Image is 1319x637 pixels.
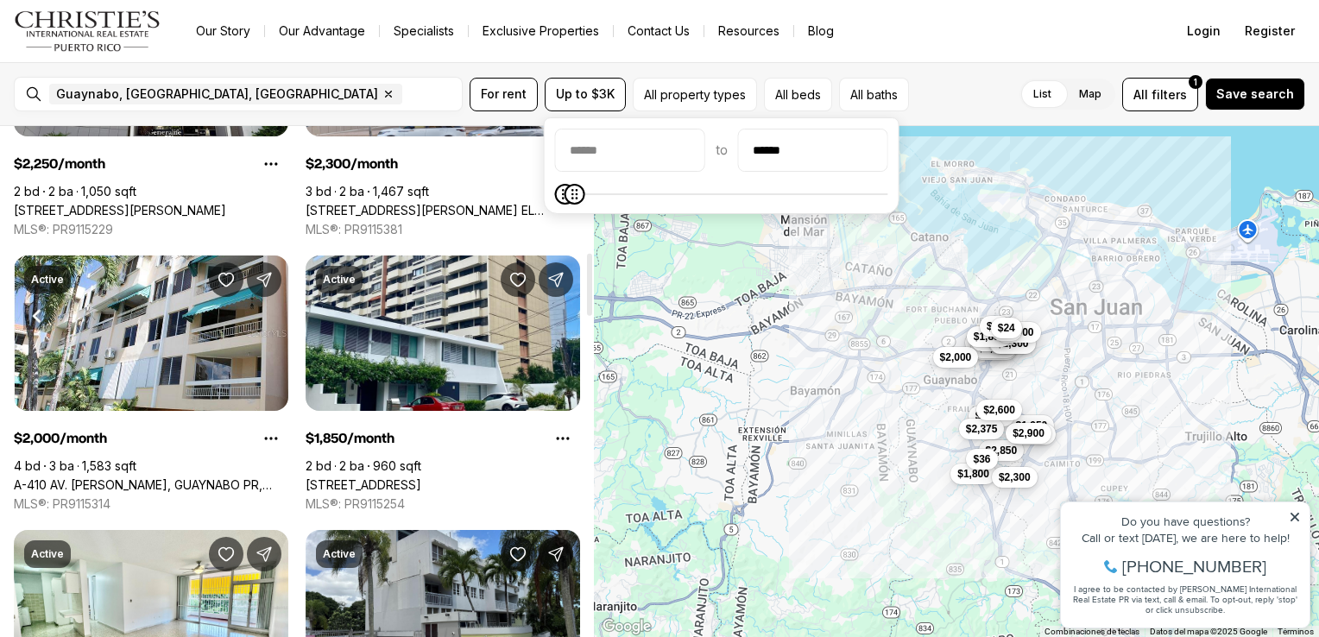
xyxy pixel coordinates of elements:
[1216,87,1294,101] span: Save search
[14,203,226,218] a: 4 SAN PATRICIO AVE #503, GUAYNABO PR, 00968
[764,78,832,111] button: All beds
[265,19,379,43] a: Our Advantage
[974,330,1006,344] span: $1,850
[990,332,1036,353] button: $2,300
[998,321,1015,335] span: $24
[978,341,1010,355] span: $2,650
[1152,85,1187,104] span: filters
[1194,75,1197,89] span: 1
[1015,418,1047,432] span: $1,950
[247,537,281,571] button: Share Property
[966,449,997,470] button: $36
[1177,14,1231,48] button: Login
[56,87,378,101] span: Guaynabo, [GEOGRAPHIC_DATA], [GEOGRAPHIC_DATA]
[1065,79,1115,110] label: Map
[14,477,288,493] a: A-410 AV. JUAN CARLOS DE BORBÓN, GUAYNABO PR, 00969
[959,419,1005,439] button: $2,375
[1245,24,1295,38] span: Register
[71,81,215,98] span: [PHONE_NUMBER]
[1010,424,1056,445] button: $2,500
[1017,427,1049,441] span: $2,500
[209,262,243,297] button: Save Property: A-410 AV. JUAN CARLOS DE BORBÓN
[987,318,1004,332] span: $30
[306,203,580,218] a: 1501 SAN PATRICIO AVE, COND. EL GENERALIFE, GUAYNABO PR, 00968
[18,39,249,51] div: Do you have questions?
[470,78,538,111] button: For rent
[716,143,728,157] span: to
[1013,426,1044,439] span: $2,900
[1234,14,1305,48] button: Register
[839,78,909,111] button: All baths
[978,439,1024,460] button: $2,850
[18,55,249,67] div: Call or text [DATE], we are here to help!
[22,106,246,139] span: I agree to be contacted by [PERSON_NAME] International Real Estate PR via text, call & email. To ...
[965,331,1011,352] button: $2,650
[501,262,535,297] button: Save Property: 14 CALLE MILAN #3J
[31,547,64,561] p: Active
[971,337,1017,358] button: $2,650
[546,421,580,456] button: Property options
[564,184,584,205] span: Maximum
[997,336,1029,350] span: $2,300
[975,408,1007,422] span: $2,300
[932,346,978,367] button: $2,000
[1122,78,1198,111] button: Allfilters1
[209,537,243,571] button: Save Property: 707 COND. PARQUE DE SAN PATRICIO II
[182,19,264,43] a: Our Story
[972,338,1018,359] button: $3,000
[481,87,527,101] span: For rent
[556,87,615,101] span: Up to $3K
[254,147,288,181] button: Property options
[985,443,1017,457] span: $2,850
[501,537,535,571] button: Save Property: Caparra Chalets 49 CALLE 8 #PH 1A7
[306,477,421,493] a: 14 CALLE MILAN #3J, GUAYNABO PR, 00966
[555,184,576,205] span: Minimum
[469,19,613,43] a: Exclusive Properties
[633,78,757,111] button: All property types
[31,273,64,287] p: Active
[614,19,704,43] button: Contact Us
[539,537,573,571] button: Share Property
[1002,325,1034,339] span: $2,000
[969,405,1014,426] button: $2,300
[247,262,281,297] button: Share Property
[14,10,161,52] img: logo
[539,262,573,297] button: Share Property
[323,547,356,561] p: Active
[978,333,1010,347] span: $1,450
[991,320,1022,341] button: $17
[1133,85,1148,104] span: All
[323,273,356,287] p: Active
[380,19,468,43] a: Specialists
[704,19,793,43] a: Resources
[992,466,1038,487] button: $2,300
[1008,414,1054,435] button: $1,950
[794,19,848,43] a: Blog
[999,470,1031,483] span: $2,300
[983,403,1015,417] span: $2,600
[980,315,1011,336] button: $30
[973,452,990,466] span: $36
[1187,24,1221,38] span: Login
[1006,422,1051,443] button: $2,900
[939,350,971,363] span: $2,000
[966,422,998,436] span: $2,375
[1205,78,1305,110] button: Save search
[556,129,704,171] input: priceMin
[995,322,1041,343] button: $2,000
[739,129,887,171] input: priceMax
[957,466,989,480] span: $1,800
[950,463,996,483] button: $1,800
[1019,79,1065,110] label: List
[254,421,288,456] button: Property options
[967,326,1013,347] button: $1,850
[976,400,1022,420] button: $2,600
[991,318,1022,338] button: $24
[545,78,626,111] button: Up to $3K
